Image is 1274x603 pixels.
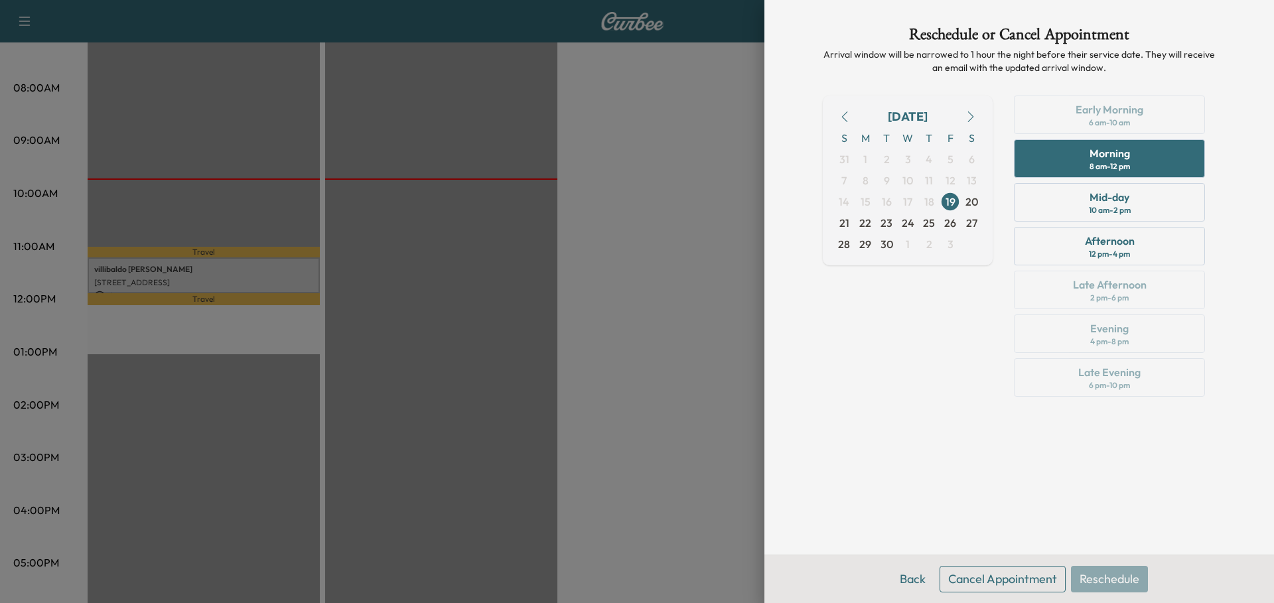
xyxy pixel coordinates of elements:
[863,172,869,188] span: 8
[863,151,867,167] span: 1
[859,236,871,252] span: 29
[926,236,932,252] span: 2
[923,215,935,231] span: 25
[946,172,955,188] span: 12
[881,215,892,231] span: 23
[876,127,897,149] span: T
[861,194,871,210] span: 15
[902,215,914,231] span: 24
[905,151,911,167] span: 3
[855,127,876,149] span: M
[884,151,890,167] span: 2
[838,236,850,252] span: 28
[882,194,892,210] span: 16
[839,215,849,231] span: 21
[897,127,918,149] span: W
[1090,145,1130,161] div: Morning
[1090,161,1130,172] div: 8 am - 12 pm
[940,127,961,149] span: F
[967,172,977,188] span: 13
[839,194,849,210] span: 14
[823,48,1216,74] p: Arrival window will be narrowed to 1 hour the night before their service date. They will receive ...
[888,107,928,126] div: [DATE]
[1089,249,1130,259] div: 12 pm - 4 pm
[823,27,1216,48] h1: Reschedule or Cancel Appointment
[965,194,978,210] span: 20
[926,151,932,167] span: 4
[881,236,893,252] span: 30
[948,151,954,167] span: 5
[859,215,871,231] span: 22
[1090,189,1129,205] div: Mid-day
[1089,205,1131,216] div: 10 am - 2 pm
[891,566,934,592] button: Back
[884,172,890,188] span: 9
[903,194,912,210] span: 17
[902,172,913,188] span: 10
[924,194,934,210] span: 18
[918,127,940,149] span: T
[906,236,910,252] span: 1
[948,236,954,252] span: 3
[966,215,977,231] span: 27
[839,151,849,167] span: 31
[833,127,855,149] span: S
[969,151,975,167] span: 6
[940,566,1066,592] button: Cancel Appointment
[944,215,956,231] span: 26
[925,172,933,188] span: 11
[1085,233,1135,249] div: Afternoon
[946,194,955,210] span: 19
[841,172,847,188] span: 7
[961,127,982,149] span: S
